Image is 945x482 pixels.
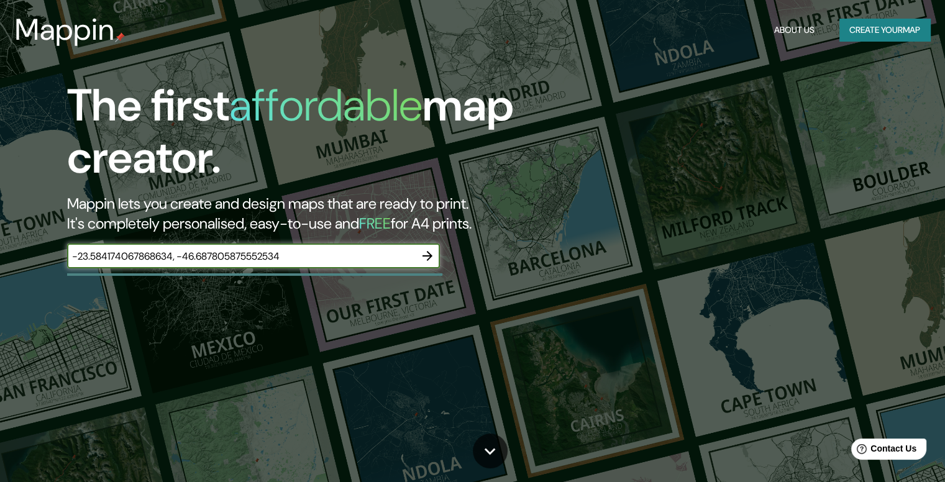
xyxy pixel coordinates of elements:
img: mappin-pin [115,32,125,42]
h1: affordable [229,76,422,134]
h1: The first map creator. [67,80,540,194]
button: About Us [769,19,819,42]
h3: Mappin [15,12,115,47]
iframe: Help widget launcher [834,434,931,468]
h5: FREE [359,214,391,233]
button: Create yourmap [839,19,930,42]
input: Choose your favourite place [67,249,415,263]
h2: Mappin lets you create and design maps that are ready to print. It's completely personalised, eas... [67,194,540,234]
